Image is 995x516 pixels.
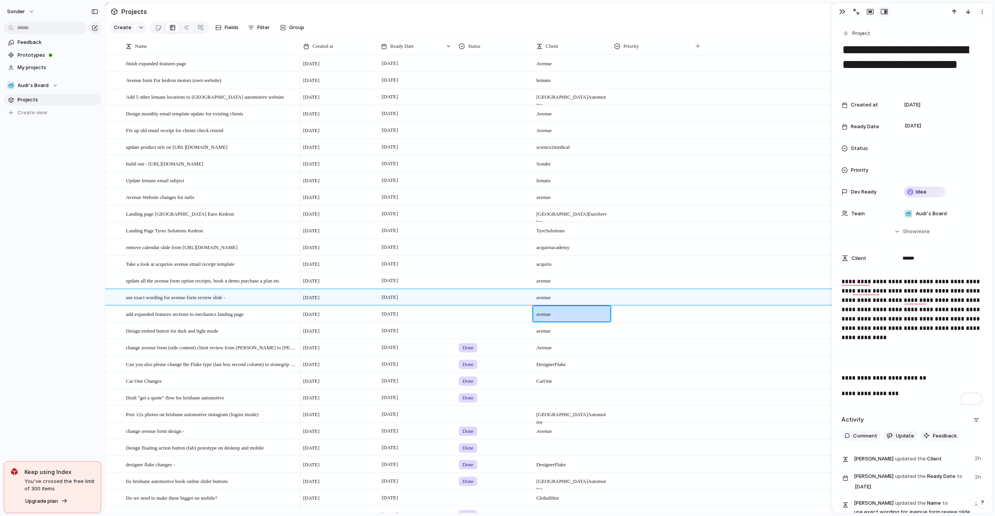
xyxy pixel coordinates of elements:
span: [DATE] [380,343,400,352]
span: [DATE] [904,101,920,109]
div: 🥶 [7,82,15,89]
a: Prototypes [4,49,101,61]
span: Car One [533,373,610,385]
a: Projects [4,94,101,106]
span: lemans [533,173,610,185]
span: Client [854,453,970,464]
button: Create [109,21,135,34]
span: science 2 medical [533,139,610,151]
span: avenue [533,189,610,201]
span: Avenue [533,340,610,352]
span: designer flake changes - [126,460,175,469]
span: fix brisbane automotive book online slider buttons [126,476,228,485]
span: build out - [URL][DOMAIN_NAME] [126,159,203,168]
span: Avenue [533,56,610,68]
span: [DATE] [903,121,923,131]
span: Sonder [533,156,610,168]
span: add expanded features sections to mechanics landing page [126,309,244,318]
span: Update [896,432,914,440]
span: Done [463,344,473,352]
button: Fields [212,21,242,34]
span: [DATE] [380,176,400,185]
span: [DATE] [303,244,319,251]
span: [DATE] [303,60,319,68]
span: [DATE] [380,476,400,486]
span: Filter [257,24,270,31]
span: [DATE] [380,59,400,68]
span: [DATE] [380,209,400,218]
span: update product urls on [URL][DOMAIN_NAME] [126,142,227,151]
span: [DATE] [380,376,400,385]
span: [DATE] [303,193,319,201]
span: [DATE] [380,259,400,268]
span: Landing page [GEOGRAPHIC_DATA] Euro Kedron [126,209,234,218]
span: Do we need to make these bigger on mobile? [126,493,217,502]
span: Tyre Solutions [533,223,610,235]
h2: Activity [841,415,864,424]
span: [DATE] [303,110,319,118]
span: [DATE] [380,426,400,436]
span: Avenue form For kedron motors (own website) [126,75,221,84]
span: [DATE] [853,482,873,492]
span: Ready Date [851,123,879,131]
span: [DATE] [380,226,400,235]
span: Designer Flake [533,457,610,469]
span: You've crossed the free limit of 300 items [24,478,94,493]
span: Status [468,42,480,50]
span: [DATE] [303,478,319,485]
span: remove calendar slide from [URL][DOMAIN_NAME] [126,242,237,251]
span: Avenue [533,122,610,134]
span: [DATE] [380,142,400,152]
span: Avenue [533,106,610,118]
span: change avenue form (side content) client review from [PERSON_NAME] to [PERSON_NAME] [126,343,297,352]
span: Group [289,24,304,31]
span: [DATE] [303,93,319,101]
span: [DATE] [303,210,319,218]
span: Upgrade plan [25,497,58,505]
span: Status [851,145,868,152]
span: Client [546,42,558,50]
span: [GEOGRAPHIC_DATA] Euro Service [533,206,610,226]
span: Name [135,42,147,50]
span: [DATE] [303,327,319,335]
span: Global Hire [533,490,610,502]
span: updated the [895,499,926,507]
span: [DATE] [380,326,400,335]
span: Fields [225,24,239,31]
span: Add 5 other lemans locations to [GEOGRAPHIC_DATA] automotive website [126,92,284,101]
div: To enrich screen reader interactions, please activate Accessibility in Grammarly extension settings [841,277,983,404]
span: use exact wording for avenue form review slide - [126,293,225,302]
span: [DATE] [380,443,400,452]
span: Landing Page Tyres Solutions Kedron [126,226,203,235]
span: [DATE] [303,361,319,368]
span: [DATE] [380,493,400,502]
span: Audi's Board [916,210,947,218]
span: Design embed button for dark and light mode [126,326,218,335]
button: Update [883,431,917,441]
span: Create [114,24,131,31]
button: sonder [3,5,38,18]
span: Done [463,461,473,469]
span: [DATE] [303,310,319,318]
span: finish expanded features page [126,59,186,68]
span: 2h [975,453,983,462]
span: Team [851,210,865,218]
span: [DATE] [380,242,400,252]
button: Create view [4,107,101,119]
div: 🥶 [904,210,912,218]
span: change avenue form design - [126,426,184,435]
span: more [917,228,930,235]
span: acquiro academy [533,239,610,251]
span: [PERSON_NAME] [854,472,894,480]
span: [DATE] [303,277,319,285]
span: Created at [851,101,878,109]
span: to [943,499,948,507]
span: Created at [312,42,333,50]
span: [DATE] [380,126,400,135]
span: Ready Date [390,42,414,50]
button: Project [841,28,873,39]
span: [DATE] [380,192,400,202]
span: [DATE] [303,344,319,352]
span: Priority [851,166,868,174]
span: Priority [623,42,639,50]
